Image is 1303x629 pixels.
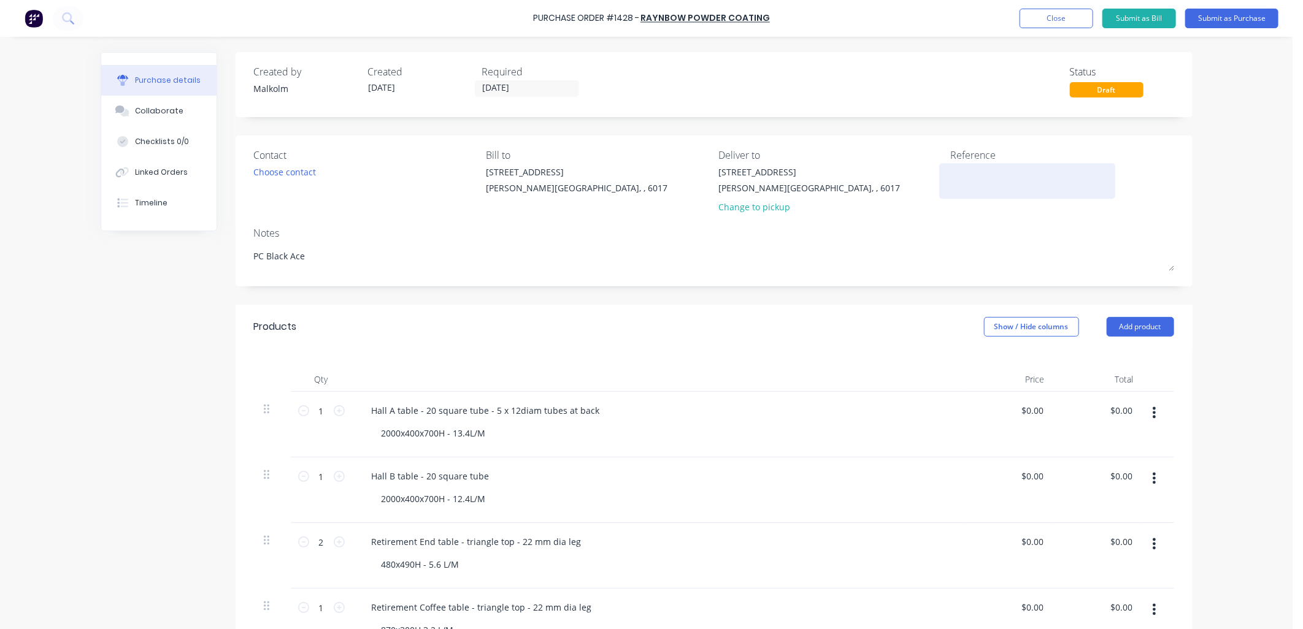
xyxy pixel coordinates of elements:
button: Submit as Purchase [1185,9,1278,28]
button: Show / Hide columns [984,317,1079,337]
div: [PERSON_NAME][GEOGRAPHIC_DATA], , 6017 [486,181,667,194]
div: Reference [951,148,1174,162]
div: Collaborate [135,105,183,116]
div: Deliver to [718,148,942,162]
div: 480x490H - 5.6 L/M [372,555,469,573]
div: [STREET_ADDRESS] [718,166,900,178]
div: [PERSON_NAME][GEOGRAPHIC_DATA], , 6017 [718,181,900,194]
div: Retirement End table - triangle top - 22 mm dia leg [362,533,591,551]
div: Retirement Coffee table - triangle top - 22 mm dia leg [362,598,602,616]
div: [STREET_ADDRESS] [486,166,667,178]
div: Contact [254,148,477,162]
div: Checklists 0/0 [135,136,189,147]
div: Linked Orders [135,167,188,178]
div: Bill to [486,148,709,162]
div: Draft [1070,82,1143,97]
button: Checklists 0/0 [101,126,217,157]
button: Add product [1107,317,1174,337]
div: Purchase Order #1428 - [533,12,639,25]
button: Purchase details [101,65,217,96]
div: Change to pickup [718,200,900,213]
button: Timeline [101,188,217,218]
img: Factory [25,9,43,28]
div: 2000x400x700H - 12.4L/M [372,490,496,508]
button: Collaborate [101,96,217,126]
a: raynbow powder coating [640,12,770,25]
textarea: PC Black Ace [254,243,1174,271]
div: Notes [254,226,1174,240]
div: Total [1055,367,1143,392]
div: 2000x400x700H - 13.4L/M [372,424,496,442]
button: Close [1020,9,1093,28]
div: Created [368,64,472,79]
button: Submit as Bill [1102,9,1176,28]
div: Price [966,367,1055,392]
div: Status [1070,64,1174,79]
div: Qty [291,367,352,392]
div: Hall A table - 20 square tube - 5 x 12diam tubes at back [362,402,610,419]
div: Choose contact [254,166,317,178]
div: Hall B table - 20 square tube [362,467,499,485]
div: Required [482,64,586,79]
div: Created by [254,64,358,79]
div: Malkolm [254,82,358,95]
div: Purchase details [135,75,201,86]
div: Products [254,319,297,334]
div: Timeline [135,197,167,208]
button: Linked Orders [101,157,217,188]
